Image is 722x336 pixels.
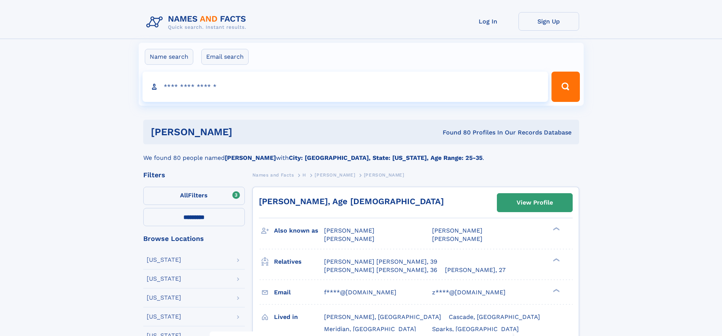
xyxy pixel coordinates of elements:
[337,128,572,137] div: Found 80 Profiles In Our Records Database
[324,227,374,234] span: [PERSON_NAME]
[315,170,355,180] a: [PERSON_NAME]
[145,49,193,65] label: Name search
[147,295,181,301] div: [US_STATE]
[324,235,374,242] span: [PERSON_NAME]
[143,12,252,33] img: Logo Names and Facts
[147,257,181,263] div: [US_STATE]
[274,311,324,323] h3: Lived in
[551,72,579,102] button: Search Button
[551,257,560,262] div: ❯
[458,12,518,31] a: Log In
[289,154,482,161] b: City: [GEOGRAPHIC_DATA], State: [US_STATE], Age Range: 25-35
[324,266,437,274] a: [PERSON_NAME] [PERSON_NAME], 36
[449,313,540,320] span: Cascade, [GEOGRAPHIC_DATA]
[180,192,188,199] span: All
[143,72,548,102] input: search input
[201,49,249,65] label: Email search
[364,172,404,178] span: [PERSON_NAME]
[252,170,294,180] a: Names and Facts
[324,258,437,266] a: [PERSON_NAME] [PERSON_NAME], 39
[143,144,579,163] div: We found 80 people named with .
[302,170,306,180] a: H
[324,313,441,320] span: [PERSON_NAME], [GEOGRAPHIC_DATA]
[274,224,324,237] h3: Also known as
[143,187,245,205] label: Filters
[274,255,324,268] h3: Relatives
[324,325,416,333] span: Meridian, [GEOGRAPHIC_DATA]
[445,266,506,274] a: [PERSON_NAME], 27
[274,286,324,299] h3: Email
[551,227,560,231] div: ❯
[143,172,245,178] div: Filters
[143,235,245,242] div: Browse Locations
[315,172,355,178] span: [PERSON_NAME]
[432,325,519,333] span: Sparks, [GEOGRAPHIC_DATA]
[551,288,560,293] div: ❯
[518,12,579,31] a: Sign Up
[497,194,572,212] a: View Profile
[147,314,181,320] div: [US_STATE]
[259,197,444,206] a: [PERSON_NAME], Age [DEMOGRAPHIC_DATA]
[147,276,181,282] div: [US_STATE]
[151,127,338,137] h1: [PERSON_NAME]
[302,172,306,178] span: H
[225,154,276,161] b: [PERSON_NAME]
[517,194,553,211] div: View Profile
[432,227,482,234] span: [PERSON_NAME]
[432,235,482,242] span: [PERSON_NAME]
